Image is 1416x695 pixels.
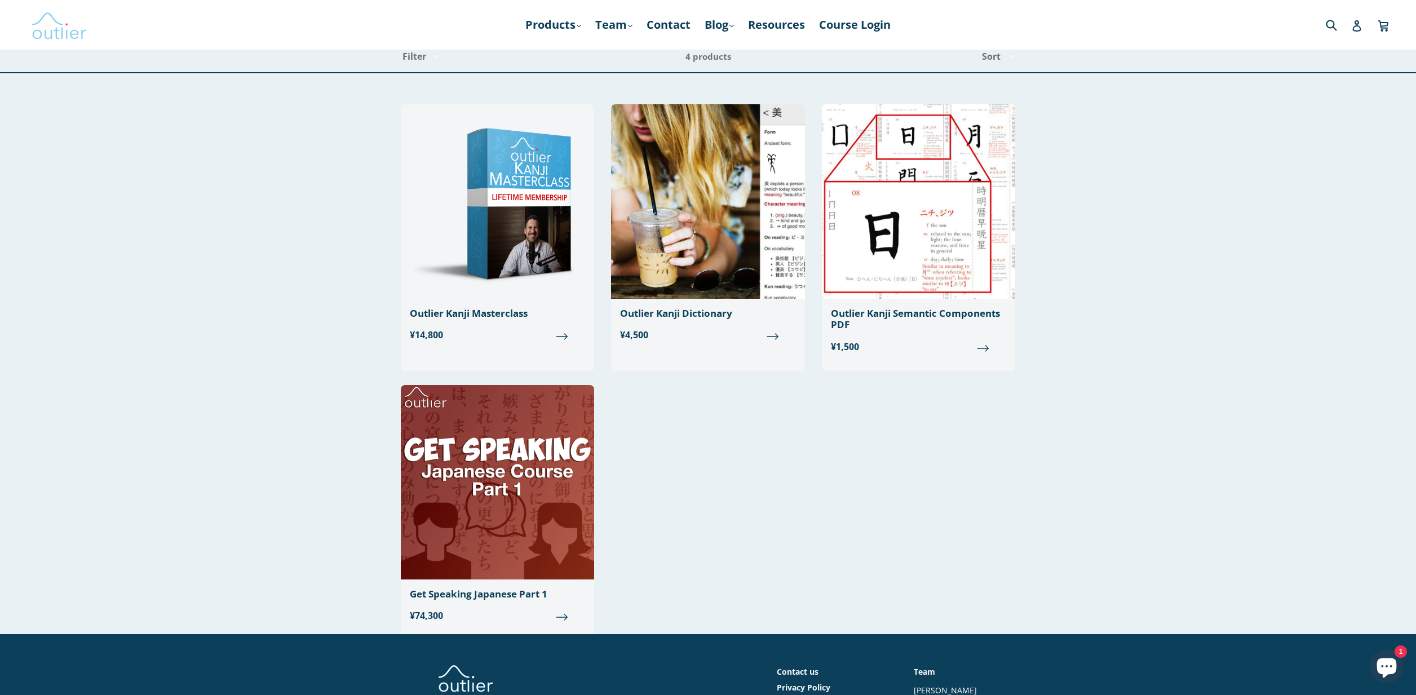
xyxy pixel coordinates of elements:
span: 4 products [685,51,731,62]
span: ¥74,300 [410,609,585,622]
inbox-online-store-chat: Shopify online store chat [1366,649,1407,686]
img: Outlier Kanji Masterclass [401,104,594,299]
span: ¥4,500 [620,328,795,342]
a: Team [590,15,638,35]
a: Blog [699,15,740,35]
span: ¥14,800 [410,328,585,342]
img: Get Speaking Japanese Part 1 [401,385,594,579]
a: Outlier Kanji Masterclass ¥14,800 [401,104,594,351]
div: Get Speaking Japanese Part 1 [410,588,585,600]
img: Outlier Linguistics [31,8,87,41]
img: Outlier Kanji Semantic Components PDF Outlier Linguistics [822,104,1015,299]
a: Products [520,15,587,35]
div: Outlier Kanji Masterclass [410,308,585,319]
div: Outlier Kanji Semantic Components PDF [831,308,1006,331]
a: Contact us [777,666,818,677]
input: Search [1323,13,1354,36]
a: Contact [641,15,696,35]
a: Get Speaking Japanese Part 1 ¥74,300 [401,385,594,631]
img: Outlier Kanji Dictionary: Essentials Edition Outlier Linguistics [611,104,804,299]
div: Outlier Kanji Dictionary [620,308,795,319]
a: Resources [742,15,811,35]
a: Course Login [813,15,896,35]
a: Privacy Policy [777,682,830,693]
a: Team [914,666,935,677]
span: ¥1,500 [831,340,1006,353]
a: Outlier Kanji Semantic Components PDF ¥1,500 [822,104,1015,362]
a: Outlier Kanji Dictionary ¥4,500 [611,104,804,351]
